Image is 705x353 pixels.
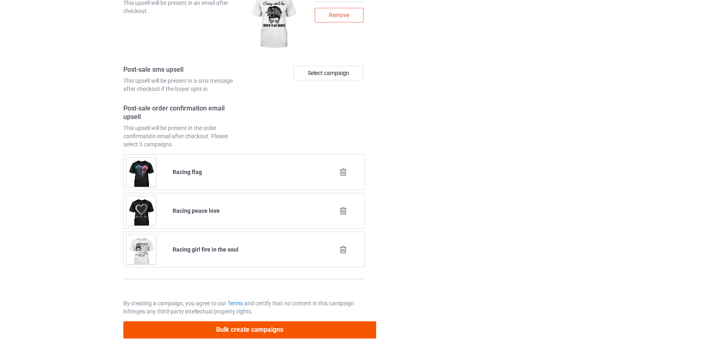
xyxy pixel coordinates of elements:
b: Racing girl fire in the soul [173,246,239,253]
b: Racing peace love [173,207,220,214]
div: Select campaign [293,66,363,80]
a: Terms [228,300,243,307]
div: Remove [315,8,363,22]
p: By creating a campaign, you agree to our and certify that no content in this campaign infringes a... [123,299,365,315]
div: This upsell will be present in a sms message after checkout if the buyer opts in. [123,77,241,93]
h4: Post-sale sms upsell [123,66,241,74]
h4: Post-sale order confirmation email upsell [123,104,241,121]
b: Racing flag [173,169,202,175]
div: This upsell will be present in the order confirmation email after checkout. Please select 3 campa... [123,124,241,148]
button: Bulk create campaigns [123,321,377,338]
